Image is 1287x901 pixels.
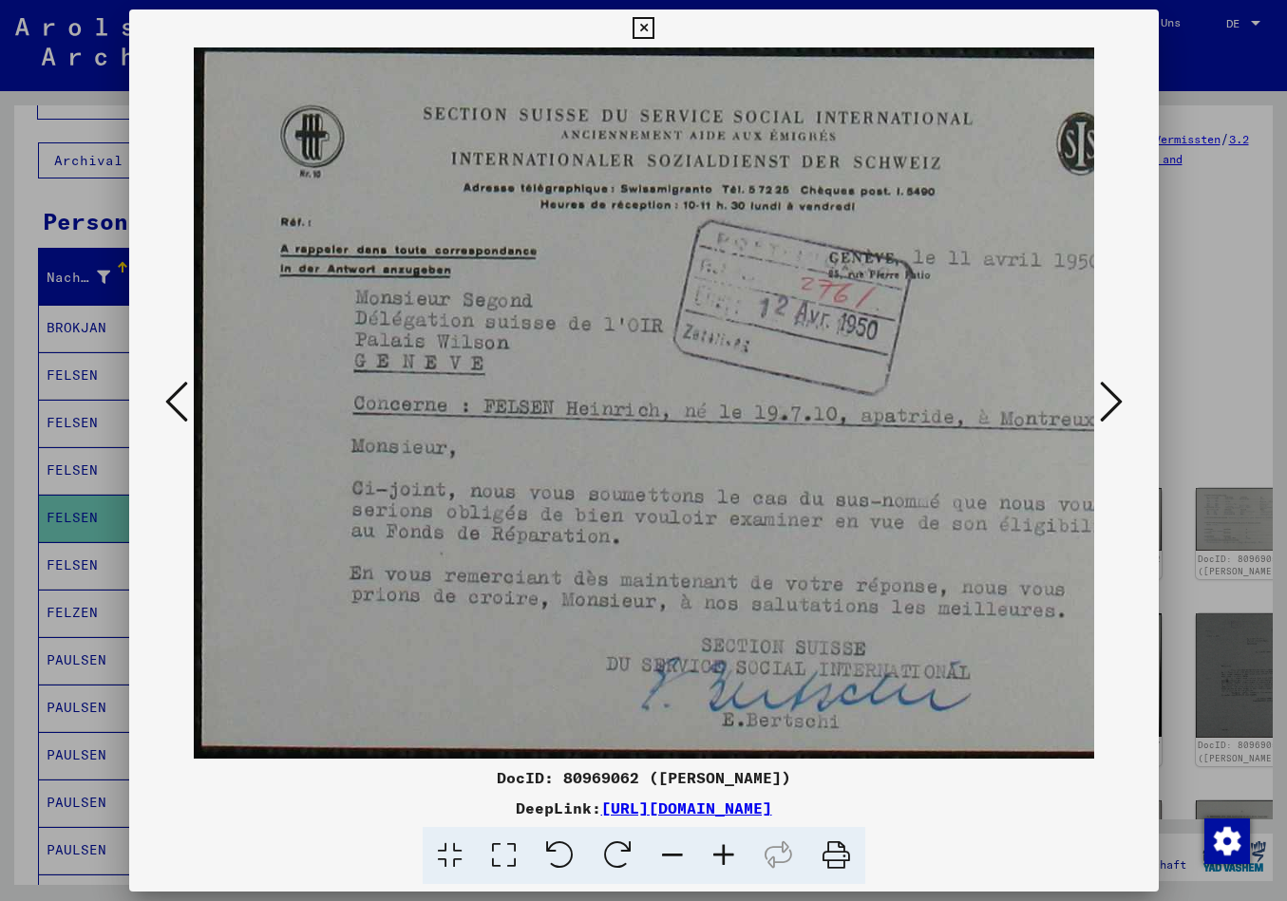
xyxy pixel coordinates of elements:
[129,797,1159,819] div: DeepLink:
[1203,817,1249,863] div: Zustimmung ändern
[129,766,1159,789] div: DocID: 80969062 ([PERSON_NAME])
[194,47,1204,759] img: 001.jpg
[1204,818,1250,864] img: Zustimmung ändern
[601,798,772,817] a: [URL][DOMAIN_NAME]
